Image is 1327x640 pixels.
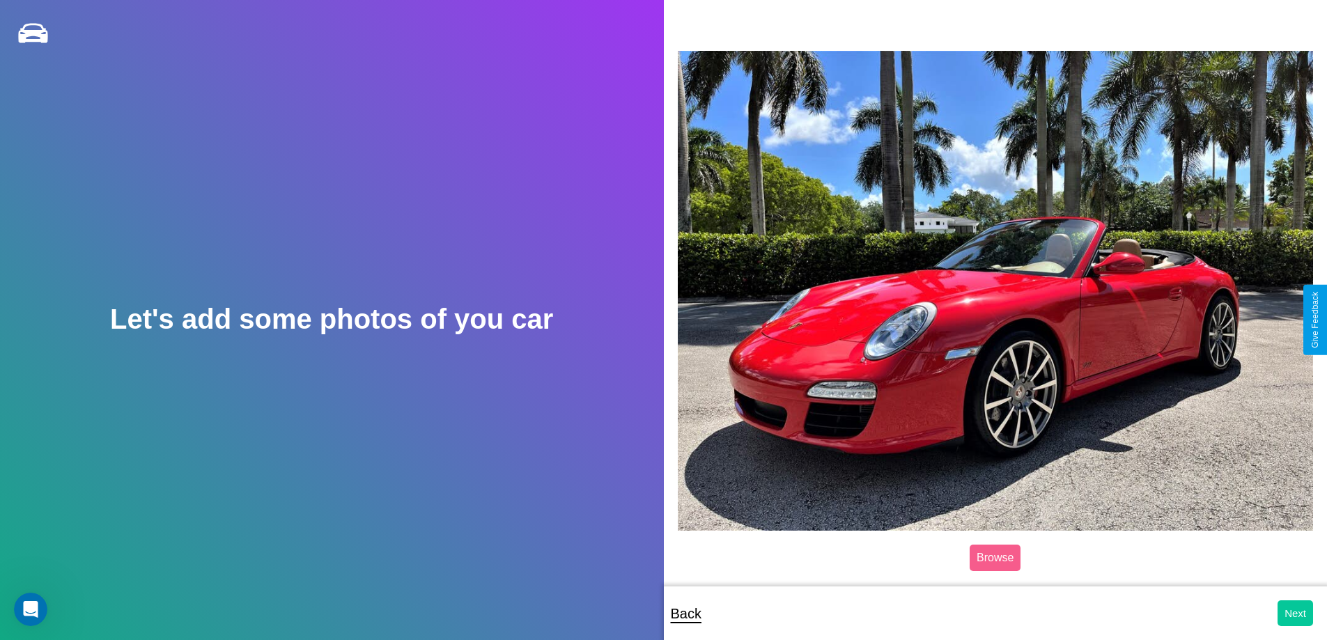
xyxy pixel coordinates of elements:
[110,304,553,335] h2: Let's add some photos of you car
[671,601,701,626] p: Back
[678,51,1314,530] img: posted
[1310,292,1320,348] div: Give Feedback
[970,545,1021,571] label: Browse
[1278,600,1313,626] button: Next
[14,593,47,626] iframe: Intercom live chat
